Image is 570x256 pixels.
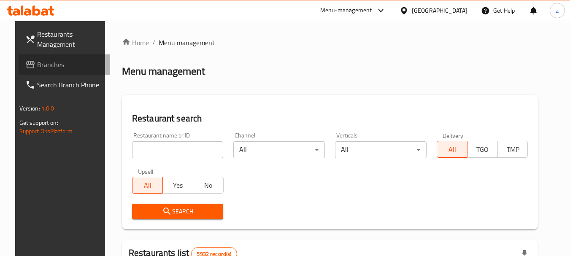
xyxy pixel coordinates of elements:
[471,143,494,156] span: TGO
[122,38,538,48] nav: breadcrumb
[443,132,464,138] label: Delivery
[19,117,58,128] span: Get support on:
[152,38,155,48] li: /
[19,75,111,95] a: Search Branch Phone
[159,38,215,48] span: Menu management
[122,38,149,48] a: Home
[19,103,40,114] span: Version:
[437,141,467,158] button: All
[41,103,54,114] span: 1.0.0
[19,126,73,137] a: Support.OpsPlatform
[132,177,163,194] button: All
[467,141,498,158] button: TGO
[335,141,427,158] div: All
[440,143,464,156] span: All
[37,29,104,49] span: Restaurants Management
[320,5,372,16] div: Menu-management
[197,179,220,191] span: No
[193,177,224,194] button: No
[37,59,104,70] span: Branches
[233,141,325,158] div: All
[162,177,193,194] button: Yes
[132,204,224,219] button: Search
[412,6,467,15] div: [GEOGRAPHIC_DATA]
[122,65,205,78] h2: Menu management
[37,80,104,90] span: Search Branch Phone
[19,54,111,75] a: Branches
[556,6,559,15] span: a
[166,179,190,191] span: Yes
[136,179,159,191] span: All
[138,168,154,174] label: Upsell
[497,141,528,158] button: TMP
[132,112,528,125] h2: Restaurant search
[19,24,111,54] a: Restaurants Management
[501,143,525,156] span: TMP
[132,141,224,158] input: Search for restaurant name or ID..
[139,206,217,217] span: Search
